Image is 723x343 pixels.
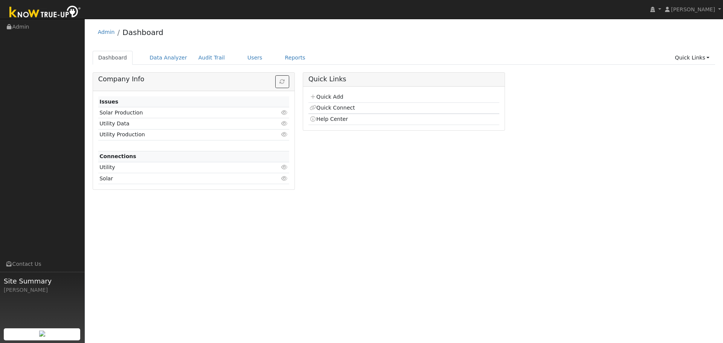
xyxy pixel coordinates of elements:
a: Help Center [310,116,348,122]
a: Quick Links [669,51,715,65]
i: Click to view [281,110,288,115]
a: Admin [98,29,115,35]
img: Know True-Up [6,4,85,21]
td: Solar [98,173,258,184]
strong: Connections [99,153,136,159]
a: Data Analyzer [144,51,193,65]
a: Users [242,51,268,65]
a: Dashboard [93,51,133,65]
span: [PERSON_NAME] [671,6,715,12]
a: Quick Add [310,94,343,100]
td: Utility Production [98,129,258,140]
td: Utility Data [98,118,258,129]
i: Click to view [281,121,288,126]
td: Utility [98,162,258,173]
i: Click to view [281,132,288,137]
span: Site Summary [4,276,81,286]
img: retrieve [39,331,45,337]
i: Click to view [281,176,288,181]
h5: Company Info [98,75,289,83]
a: Dashboard [122,28,163,37]
a: Quick Connect [310,105,355,111]
h5: Quick Links [308,75,499,83]
strong: Issues [99,99,118,105]
div: [PERSON_NAME] [4,286,81,294]
a: Audit Trail [193,51,230,65]
a: Reports [279,51,311,65]
td: Solar Production [98,107,258,118]
i: Click to view [281,165,288,170]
